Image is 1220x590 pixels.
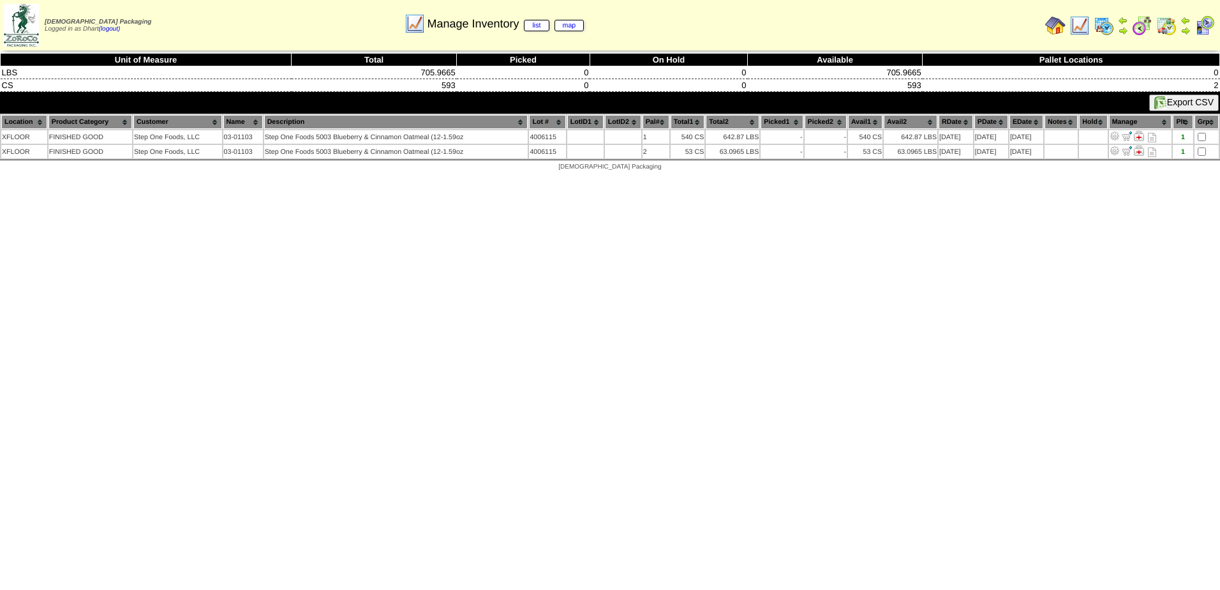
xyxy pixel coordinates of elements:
[264,130,528,144] td: Step One Foods 5003 Blueberry & Cinnamon Oatmeal (12-1.59oz
[706,115,759,129] th: Total2
[1118,26,1128,36] img: arrowright.gif
[1122,146,1132,156] img: Move
[133,115,222,129] th: Customer
[761,130,803,144] td: -
[706,145,759,158] td: 63.0965 LBS
[1148,147,1156,157] i: Note
[748,66,923,79] td: 705.9665
[706,130,759,144] td: 642.87 LBS
[643,145,669,158] td: 2
[48,145,132,158] td: FINISHED GOOD
[974,145,1008,158] td: [DATE]
[1149,95,1219,111] button: Export CSV
[1118,15,1128,26] img: arrowleft.gif
[1,66,292,79] td: LBS
[457,79,590,92] td: 0
[45,19,151,26] span: [DEMOGRAPHIC_DATA] Packaging
[1110,131,1120,141] img: Adjust
[1134,146,1144,156] img: Manage Hold
[529,145,565,158] td: 4006115
[1,145,47,158] td: XFLOOR
[1173,133,1192,141] div: 1
[1156,15,1177,36] img: calendarinout.gif
[427,17,584,31] span: Manage Inventory
[223,130,263,144] td: 03-01103
[761,115,803,129] th: Picked1
[223,145,263,158] td: 03-01103
[1109,115,1172,129] th: Manage
[1009,145,1043,158] td: [DATE]
[974,130,1008,144] td: [DATE]
[1122,131,1132,141] img: Move
[939,145,973,158] td: [DATE]
[1079,115,1107,129] th: Hold
[748,54,923,66] th: Available
[761,145,803,158] td: -
[671,115,705,129] th: Total1
[558,163,661,170] span: [DEMOGRAPHIC_DATA] Packaging
[4,4,39,47] img: zoroco-logo-small.webp
[1069,15,1090,36] img: line_graph.gif
[939,130,973,144] td: [DATE]
[590,54,747,66] th: On Hold
[1134,131,1144,141] img: Manage Hold
[671,130,705,144] td: 540 CS
[1045,15,1066,36] img: home.gif
[884,115,937,129] th: Avail2
[1110,146,1120,156] img: Adjust
[223,115,263,129] th: Name
[1180,15,1191,26] img: arrowleft.gif
[923,66,1220,79] td: 0
[45,19,151,33] span: Logged in as Dhart
[1148,133,1156,142] i: Note
[923,79,1220,92] td: 2
[1194,115,1219,129] th: Grp
[292,54,457,66] th: Total
[567,115,604,129] th: LotID1
[805,145,847,158] td: -
[1,130,47,144] td: XFLOOR
[133,130,222,144] td: Step One Foods, LLC
[848,145,882,158] td: 53 CS
[292,66,457,79] td: 705.9665
[805,130,847,144] td: -
[939,115,973,129] th: RDate
[923,54,1220,66] th: Pallet Locations
[848,115,882,129] th: Avail1
[1194,15,1215,36] img: calendarcustomer.gif
[748,79,923,92] td: 593
[529,115,565,129] th: Lot #
[805,115,847,129] th: Picked2
[529,130,565,144] td: 4006115
[554,20,584,31] a: map
[643,130,669,144] td: 1
[264,115,528,129] th: Description
[133,145,222,158] td: Step One Foods, LLC
[48,115,132,129] th: Product Category
[1045,115,1078,129] th: Notes
[1,115,47,129] th: Location
[1132,15,1152,36] img: calendarblend.gif
[292,79,457,92] td: 593
[99,26,121,33] a: (logout)
[48,130,132,144] td: FINISHED GOOD
[1009,115,1043,129] th: EDate
[1180,26,1191,36] img: arrowright.gif
[974,115,1008,129] th: PDate
[1,79,292,92] td: CS
[671,145,705,158] td: 53 CS
[848,130,882,144] td: 540 CS
[405,13,425,34] img: line_graph.gif
[524,20,549,31] a: list
[1094,15,1114,36] img: calendarprod.gif
[1173,148,1192,156] div: 1
[884,130,937,144] td: 642.87 LBS
[643,115,669,129] th: Pal#
[1,54,292,66] th: Unit of Measure
[590,79,747,92] td: 0
[1009,130,1043,144] td: [DATE]
[457,54,590,66] th: Picked
[1154,96,1167,109] img: excel.gif
[264,145,528,158] td: Step One Foods 5003 Blueberry & Cinnamon Oatmeal (12-1.59oz
[884,145,937,158] td: 63.0965 LBS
